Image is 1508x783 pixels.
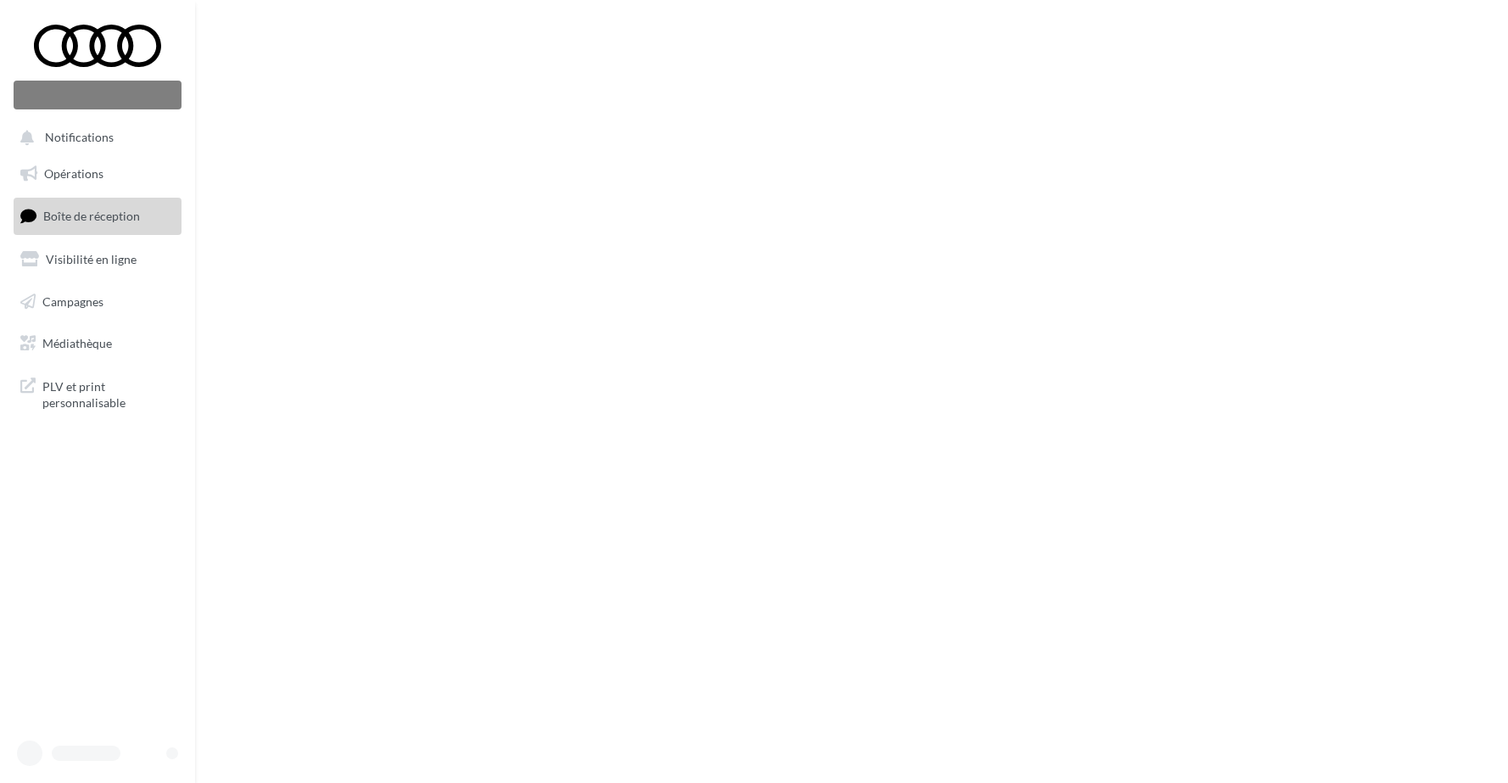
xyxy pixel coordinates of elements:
span: Médiathèque [42,336,112,350]
span: Opérations [44,166,103,181]
a: Visibilité en ligne [10,242,185,277]
a: Médiathèque [10,326,185,361]
a: Campagnes [10,284,185,320]
div: Nouvelle campagne [14,81,182,109]
span: Boîte de réception [43,209,140,223]
span: Visibilité en ligne [46,252,137,266]
a: Opérations [10,156,185,192]
a: PLV et print personnalisable [10,368,185,418]
span: PLV et print personnalisable [42,375,175,411]
span: Notifications [45,131,114,145]
a: Boîte de réception [10,198,185,234]
span: Campagnes [42,294,103,308]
